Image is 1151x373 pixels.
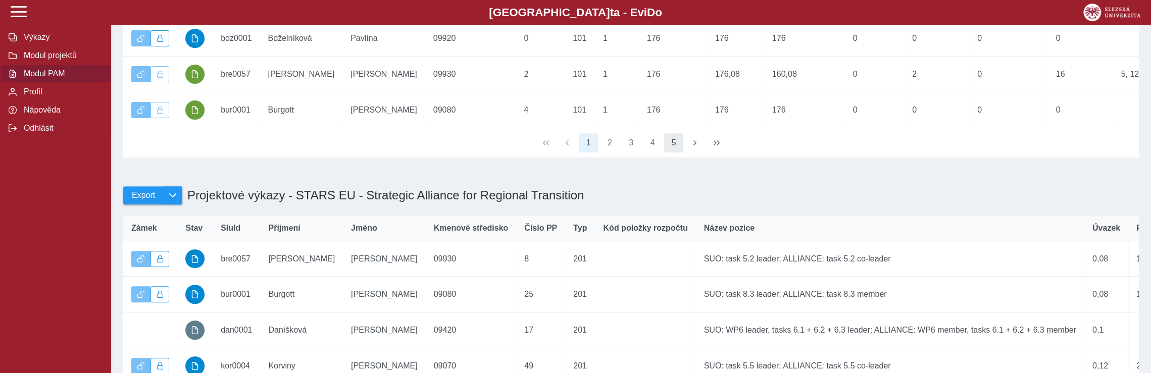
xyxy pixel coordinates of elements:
span: Modul PAM [21,69,103,78]
td: 2 [904,57,969,92]
span: Příjmení [268,224,300,233]
td: 8 [516,241,565,277]
td: 176 [639,57,707,92]
h1: Projektové výkazy - STARS EU - Strategic Alliance for Regional Transition [182,183,584,207]
td: 1 [594,57,638,92]
td: 09930 [425,57,516,92]
td: 17 [516,312,565,348]
td: 201 [565,241,595,277]
button: Uzamknout lze pouze výkaz, který je podepsán a schválen. [151,286,170,302]
span: t [610,6,613,19]
td: 176,08 [707,57,764,92]
td: Boželníková [260,21,343,57]
td: [PERSON_NAME] [343,277,426,312]
td: 09080 [426,277,517,312]
button: schváleno [185,29,205,48]
span: Export [132,191,155,200]
span: D [647,6,655,19]
button: schváleno [185,249,205,269]
span: Nápověda [21,105,103,115]
td: 1 [594,21,638,57]
span: Profil [21,87,103,96]
button: Uzamknout lze pouze výkaz, který je podepsán a schválen. [151,251,170,267]
td: 0 [969,57,1048,92]
button: prázdný [185,321,205,340]
td: [PERSON_NAME] [260,241,343,277]
td: [PERSON_NAME] [343,241,426,277]
td: Pavlína [342,21,425,57]
td: [PERSON_NAME] [260,57,343,92]
td: 0,08 [1084,241,1128,277]
img: logo_web_su.png [1083,4,1140,21]
td: 0,08 [1084,277,1128,312]
td: 0 [969,92,1048,128]
td: 0 [845,92,904,128]
button: 2 [600,133,619,152]
span: Odhlásit [21,124,103,133]
span: Typ [573,224,587,233]
span: Jméno [351,224,377,233]
td: 09420 [426,312,517,348]
td: [PERSON_NAME] [342,57,425,92]
td: 0 [1047,21,1113,57]
button: 1 [579,133,598,152]
td: 1 [594,92,638,128]
td: 0 [516,21,565,57]
button: Výkaz je odemčen. [131,102,151,118]
td: 09930 [426,241,517,277]
button: Uzamknout lze pouze výkaz, který je podepsán a schválen. [151,66,170,82]
td: SUO: WP6 leader, tasks 6.1 + 6.2 + 6.3 leader; ALLIANCE: WP6 member, tasks 6.1 + 6.2 + 6.3 member [695,312,1084,348]
button: Výkaz je odemčen. [131,251,151,267]
td: SUO: task 8.3 leader; ALLIANCE: task 8.3 member [695,277,1084,312]
td: 0,1 [1084,312,1128,348]
td: Burgott [260,277,343,312]
td: 176 [639,92,707,128]
td: bre0057 [213,57,260,92]
td: SUO: task 5.2 leader; ALLIANCE: task 5.2 co-leader [695,241,1084,277]
span: Kmenové středisko [434,224,509,233]
span: Úvazek [1092,224,1120,233]
td: 176 [639,21,707,57]
td: 176 [764,92,845,128]
button: Export [123,186,163,204]
td: bre0057 [213,241,260,277]
button: Výkaz je odemčen. [131,66,151,82]
td: 0 [969,21,1048,57]
b: [GEOGRAPHIC_DATA] a - Evi [30,6,1121,19]
td: 09080 [425,92,516,128]
td: 0 [904,92,969,128]
td: 09920 [425,21,516,57]
span: SluId [221,224,240,233]
td: [PERSON_NAME] [342,92,425,128]
td: 0 [904,21,969,57]
td: 201 [565,312,595,348]
td: 0 [845,21,904,57]
button: Výkaz je odemčen. [131,30,151,46]
td: 16 [1047,57,1113,92]
span: Kód položky rozpočtu [603,224,687,233]
td: 176 [707,92,764,128]
button: podepsáno [185,100,205,120]
button: 4 [643,133,662,152]
span: Modul projektů [21,51,103,60]
td: Burgott [260,92,343,128]
td: 2 [516,57,565,92]
button: Uzamknout [151,30,170,46]
span: Název pozice [704,224,754,233]
button: podepsáno [185,65,205,84]
td: [PERSON_NAME] [343,312,426,348]
span: Zámek [131,224,157,233]
td: 176 [707,21,764,57]
td: 4 [516,92,565,128]
td: dan0001 [213,312,260,348]
td: 25 [516,277,565,312]
button: 5 [664,133,683,152]
td: 0 [845,57,904,92]
span: o [655,6,662,19]
td: 201 [565,277,595,312]
button: Výkaz je odemčen. [131,286,151,302]
td: 101 [565,57,594,92]
span: Stav [185,224,203,233]
td: 101 [565,21,594,57]
td: boz0001 [213,21,260,57]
